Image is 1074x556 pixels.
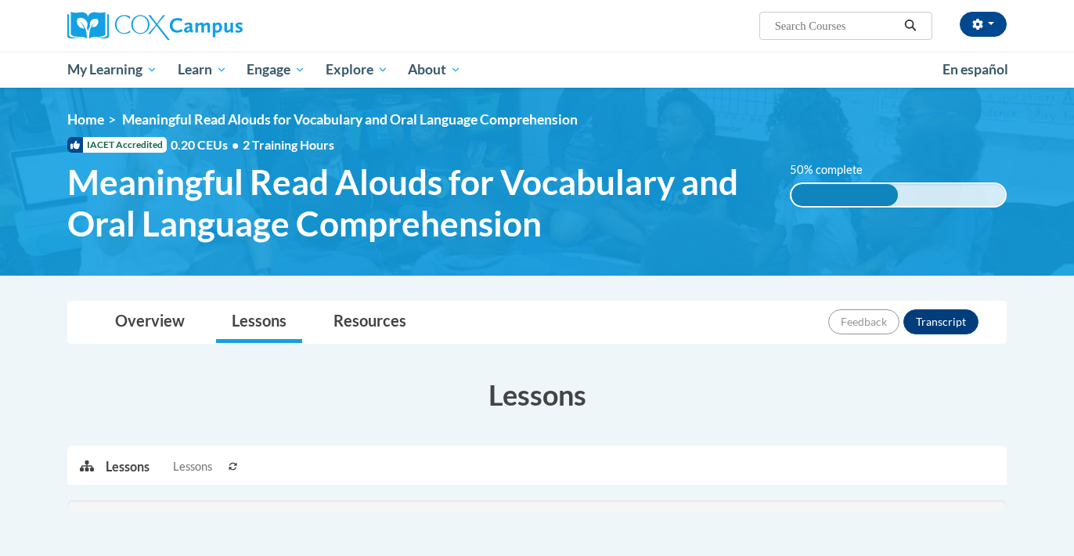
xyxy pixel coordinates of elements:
[942,61,1008,78] span: En español
[67,137,167,153] span: IACET Accredited
[408,60,461,79] span: About
[773,16,899,35] input: Search Courses
[168,52,237,88] a: Learn
[903,309,978,334] button: Transcript
[67,12,243,40] img: Cox Campus
[122,111,578,128] span: Meaningful Read Alouds for Vocabulary and Oral Language Comprehension
[318,301,422,343] a: Resources
[67,375,1007,414] h3: Lessons
[232,137,239,152] span: •
[899,16,922,35] button: Search
[178,60,227,79] span: Learn
[67,12,365,40] a: Cox Campus
[67,60,157,79] span: My Learning
[106,458,150,475] p: Lessons
[67,161,766,244] span: Meaningful Read Alouds for Vocabulary and Oral Language Comprehension
[315,52,398,88] a: Explore
[960,12,1007,37] button: Account Settings
[171,136,243,153] span: 0.20 CEUs
[173,458,212,475] span: Lessons
[790,161,880,179] label: 50% complete
[247,60,305,79] span: Engage
[99,301,200,343] a: Overview
[216,301,302,343] a: Lessons
[398,52,472,88] a: About
[67,111,104,128] a: Home
[57,52,168,88] a: My Learning
[326,60,388,79] span: Explore
[243,137,334,152] span: 2 Training Hours
[44,52,1030,88] div: Main menu
[828,309,899,334] button: Feedback
[791,184,899,206] div: 50% complete
[236,52,315,88] a: Engage
[932,53,1018,86] a: En español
